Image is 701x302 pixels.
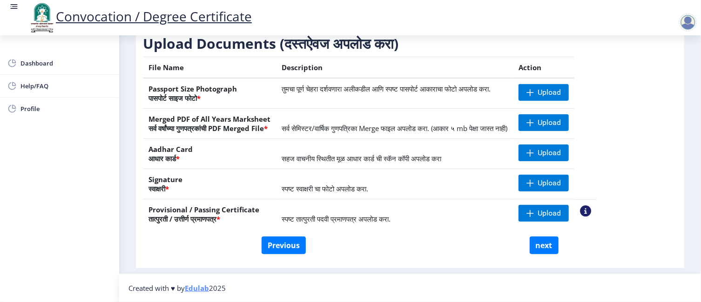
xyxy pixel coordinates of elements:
[282,154,441,163] span: सहज वाचनीय स्थितीत मूळ आधार कार्ड ची स्कॅन कॉपी अपलोड करा
[143,78,276,109] th: Passport Size Photograph पासपोर्ट साइज फोटो
[185,283,209,293] a: Edulab
[20,80,112,92] span: Help/FAQ
[538,118,561,127] span: Upload
[20,58,112,69] span: Dashboard
[530,236,559,254] button: next
[143,109,276,139] th: Merged PDF of All Years Marksheet सर्व वर्षांच्या गुणपत्रकांची PDF Merged File
[28,2,56,33] img: logo
[282,124,507,133] span: सर्व सेमिस्टर/वार्षिक गुणपत्रिका Merge फाइल अपलोड करा. (आकार ५ mb पेक्षा जास्त नाही)
[143,139,276,169] th: Aadhar Card आधार कार्ड
[282,214,391,223] span: स्पष्ट तात्पुरती पदवी प्रमाणपत्र अपलोड करा.
[128,283,226,293] span: Created with ♥ by 2025
[580,205,591,217] nb-action: View Sample PDC
[143,57,276,79] th: File Name
[143,199,276,230] th: Provisional / Passing Certificate तात्पुरती / उत्तीर्ण प्रमाणपत्र
[262,236,306,254] button: Previous
[538,178,561,188] span: Upload
[513,57,574,79] th: Action
[282,184,368,193] span: स्पष्ट स्वाक्षरी चा फोटो अपलोड करा.
[28,7,252,25] a: Convocation / Degree Certificate
[143,169,276,199] th: Signature स्वाक्षरी
[538,209,561,218] span: Upload
[143,34,597,53] h3: Upload Documents (दस्तऐवज अपलोड करा)
[276,78,513,109] td: तुमचा पूर्ण चेहरा दर्शवणारा अलीकडील आणि स्पष्ट पासपोर्ट आकाराचा फोटो अपलोड करा.
[538,88,561,97] span: Upload
[276,57,513,79] th: Description
[20,103,112,114] span: Profile
[538,148,561,158] span: Upload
